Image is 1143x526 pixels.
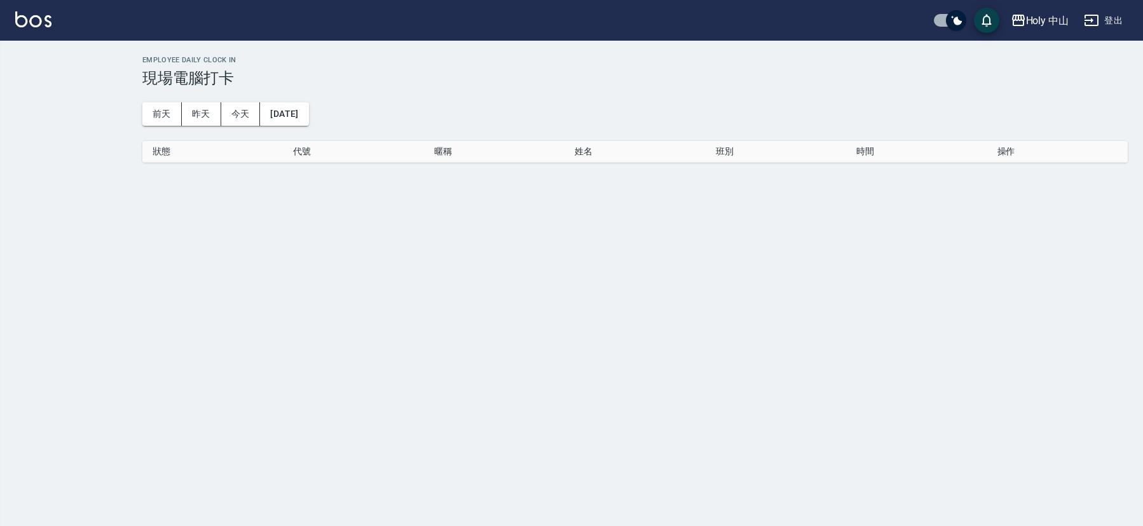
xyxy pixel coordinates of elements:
[221,102,261,126] button: 今天
[142,56,1128,64] h2: Employee Daily Clock In
[974,8,999,33] button: save
[1026,13,1069,29] div: Holy 中山
[706,141,846,163] th: 班別
[260,102,308,126] button: [DATE]
[142,102,182,126] button: 前天
[1079,9,1128,32] button: 登出
[424,141,565,163] th: 暱稱
[283,141,423,163] th: 代號
[182,102,221,126] button: 昨天
[142,141,283,163] th: 狀態
[15,11,51,27] img: Logo
[565,141,705,163] th: 姓名
[1006,8,1074,34] button: Holy 中山
[987,141,1128,163] th: 操作
[142,69,1128,87] h3: 現場電腦打卡
[846,141,987,163] th: 時間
